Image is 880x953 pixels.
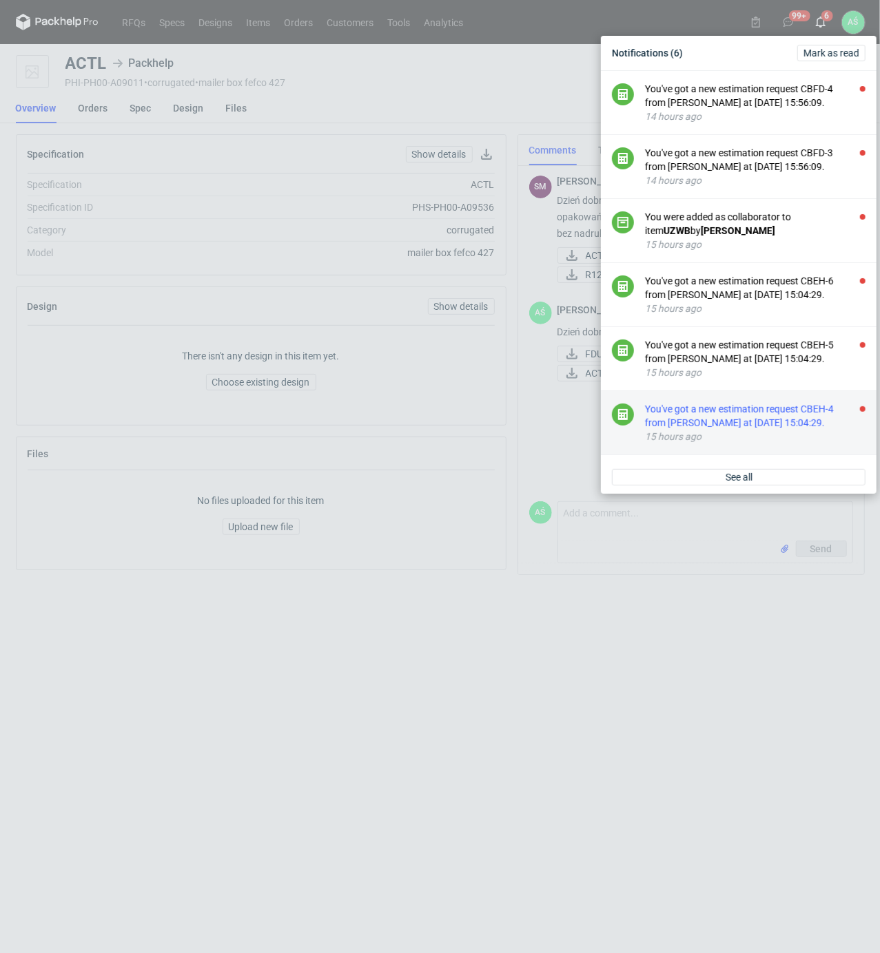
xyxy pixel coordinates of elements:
[664,225,690,236] strong: UZWB
[804,48,859,58] span: Mark as read
[645,302,866,315] div: 15 hours ago
[797,45,866,61] button: Mark as read
[612,469,866,485] a: See all
[645,146,866,187] button: You've got a new estimation request CBFD-3 from [PERSON_NAME] at [DATE] 15:56:09.14 hours ago
[645,174,866,187] div: 14 hours ago
[645,402,866,443] button: You've got a new estimation request CBEH-4 from [PERSON_NAME] at [DATE] 15:04:29.15 hours ago
[645,238,866,251] div: 15 hours ago
[645,210,866,251] button: You were added as collaborator to itemUZWBby[PERSON_NAME]15 hours ago
[645,366,866,379] div: 15 hours ago
[645,82,866,109] div: You've got a new estimation request CBFD-4 from [PERSON_NAME] at [DATE] 15:56:09.
[726,472,753,482] span: See all
[645,82,866,123] button: You've got a new estimation request CBFD-4 from [PERSON_NAME] at [DATE] 15:56:09.14 hours ago
[645,210,866,238] div: You were added as collaborator to item by
[645,338,866,366] div: You've got a new estimation request CBEH-5 from [PERSON_NAME] at [DATE] 15:04:29.
[645,430,866,443] div: 15 hours ago
[645,109,866,123] div: 14 hours ago
[645,274,866,315] button: You've got a new estimation request CBEH-6 from [PERSON_NAME] at [DATE] 15:04:29.15 hours ago
[701,225,775,236] strong: [PERSON_NAME]
[645,338,866,379] button: You've got a new estimation request CBEH-5 from [PERSON_NAME] at [DATE] 15:04:29.15 hours ago
[645,146,866,174] div: You've got a new estimation request CBFD-3 from [PERSON_NAME] at [DATE] 15:56:09.
[645,402,866,430] div: You've got a new estimation request CBEH-4 from [PERSON_NAME] at [DATE] 15:04:29.
[645,274,866,302] div: You've got a new estimation request CBEH-6 from [PERSON_NAME] at [DATE] 15:04:29.
[606,41,871,65] div: Notifications (6)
